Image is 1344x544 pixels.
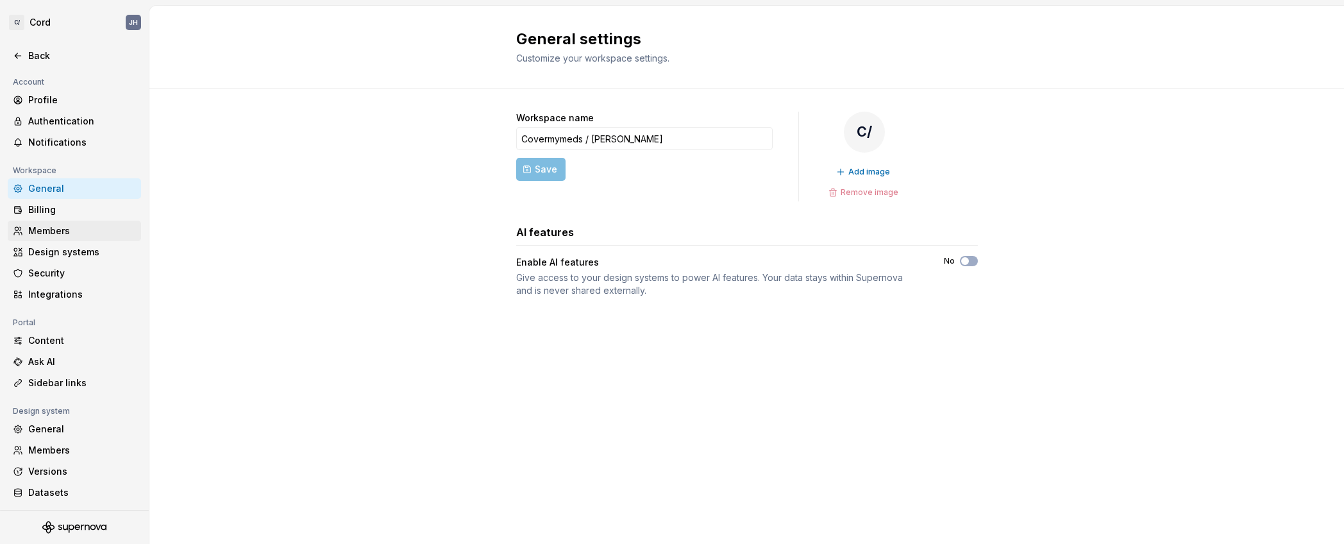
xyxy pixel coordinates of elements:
div: General [28,423,136,436]
button: C/CordJH [3,8,146,37]
a: General [8,419,141,439]
div: Datasets [28,486,136,499]
div: Security [28,267,136,280]
div: Billing [28,203,136,216]
a: General [8,178,141,199]
div: C/ [9,15,24,30]
div: General [28,182,136,195]
a: Authentication [8,111,141,132]
a: Back [8,46,141,66]
a: Notifications [8,132,141,153]
button: Add image [832,163,896,181]
div: Portal [8,315,40,330]
div: Give access to your design systems to power AI features. Your data stays within Supernova and is ... [516,271,921,297]
div: Content [28,334,136,347]
svg: Supernova Logo [42,521,106,534]
div: Design system [8,404,75,419]
a: Documentation [8,504,141,524]
a: Datasets [8,482,141,503]
div: Integrations [28,288,136,301]
div: Back [28,49,136,62]
div: Members [28,225,136,237]
div: Ask AI [28,355,136,368]
a: Versions [8,461,141,482]
div: Cord [29,16,51,29]
div: Sidebar links [28,377,136,389]
a: Sidebar links [8,373,141,393]
h2: General settings [516,29,962,49]
div: JH [129,17,138,28]
div: Workspace [8,163,62,178]
div: Notifications [28,136,136,149]
div: Members [28,444,136,457]
a: Content [8,330,141,351]
a: Ask AI [8,352,141,372]
a: Billing [8,200,141,220]
h3: AI features [516,225,574,240]
div: Design systems [28,246,136,259]
div: Account [8,74,49,90]
span: Add image [848,167,890,177]
div: C/ [844,112,885,153]
div: Profile [28,94,136,106]
a: Integrations [8,284,141,305]
a: Members [8,440,141,461]
a: Security [8,263,141,284]
a: Design systems [8,242,141,262]
label: No [944,256,955,266]
div: Versions [28,465,136,478]
span: Customize your workspace settings. [516,53,669,64]
div: Enable AI features [516,256,921,269]
a: Members [8,221,141,241]
a: Profile [8,90,141,110]
label: Workspace name [516,112,594,124]
div: Documentation [28,507,136,520]
div: Authentication [28,115,136,128]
